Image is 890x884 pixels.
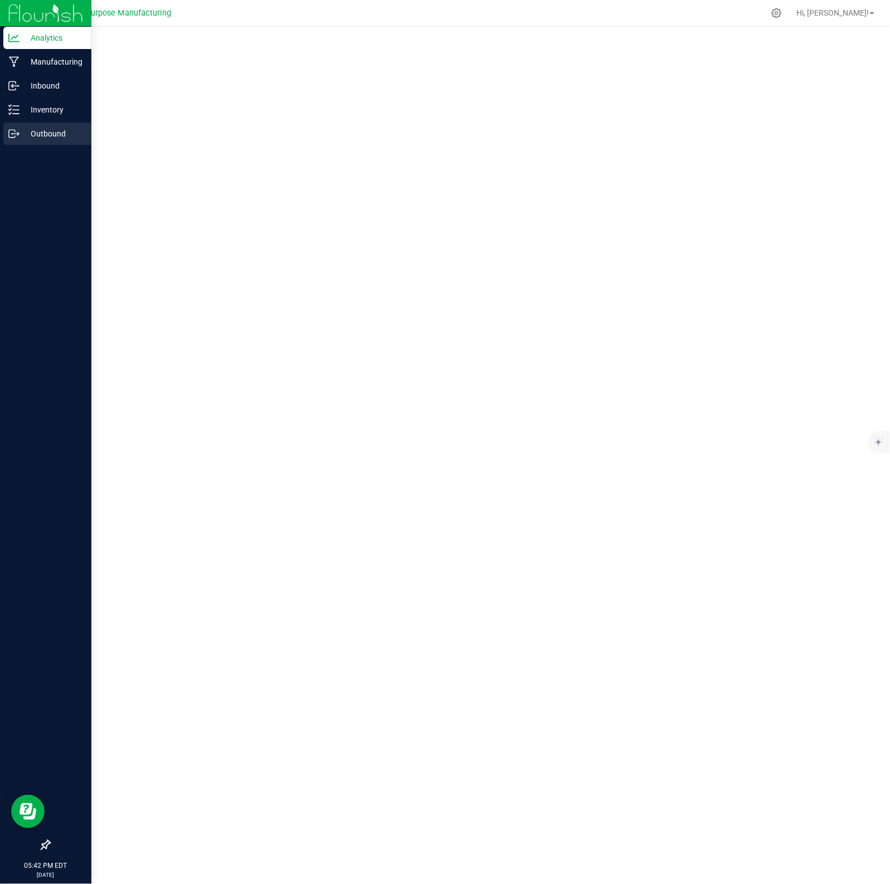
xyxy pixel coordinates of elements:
[11,795,45,828] iframe: Resource center
[20,127,86,140] p: Outbound
[20,79,86,92] p: Inbound
[56,8,171,18] span: Greater Purpose Manufacturing
[8,32,20,43] inline-svg: Analytics
[5,871,86,879] p: [DATE]
[8,80,20,91] inline-svg: Inbound
[796,8,869,17] span: Hi, [PERSON_NAME]!
[20,55,86,69] p: Manufacturing
[8,128,20,139] inline-svg: Outbound
[770,8,784,18] div: Manage settings
[5,861,86,871] p: 05:42 PM EDT
[20,103,86,116] p: Inventory
[8,56,20,67] inline-svg: Manufacturing
[20,31,86,45] p: Analytics
[8,104,20,115] inline-svg: Inventory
